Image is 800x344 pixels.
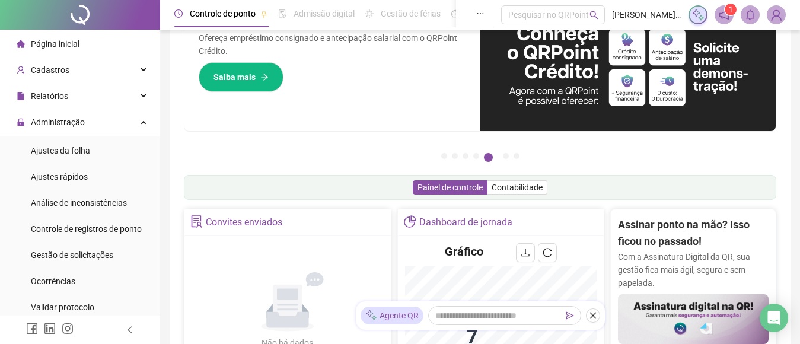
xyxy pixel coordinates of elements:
[618,216,769,250] h2: Assinar ponto na mão? Isso ficou no passado!
[365,9,374,18] span: sun
[441,153,447,159] button: 1
[126,326,134,334] span: left
[31,172,88,181] span: Ajustes rápidos
[199,62,283,92] button: Saiba mais
[31,302,94,312] span: Validar protocolo
[381,9,441,18] span: Gestão de férias
[480,1,776,131] img: banner%2F11e687cd-1386-4cbd-b13b-7bd81425532d.png
[190,9,256,18] span: Controle de ponto
[729,5,733,14] span: 1
[31,224,142,234] span: Controle de registros de ponto
[31,276,75,286] span: Ocorrências
[31,117,85,127] span: Administração
[612,8,681,21] span: [PERSON_NAME] - [PERSON_NAME]
[31,146,90,155] span: Ajustes da folha
[31,198,127,208] span: Análise de inconsistências
[31,91,68,101] span: Relatórios
[476,9,485,18] span: ellipsis
[278,9,286,18] span: file-done
[463,153,468,159] button: 3
[589,11,598,20] span: search
[419,212,512,232] div: Dashboard de jornada
[206,212,282,232] div: Convites enviados
[484,153,493,162] button: 5
[417,183,483,192] span: Painel de controle
[365,310,377,322] img: sparkle-icon.fc2bf0ac1784a2077858766a79e2daf3.svg
[199,31,466,58] p: Ofereça empréstimo consignado e antecipação salarial com o QRPoint Crédito.
[760,304,788,332] div: Open Intercom Messenger
[691,8,705,21] img: sparkle-icon.fc2bf0ac1784a2077858766a79e2daf3.svg
[31,65,69,75] span: Cadastros
[589,311,597,320] span: close
[17,92,25,100] span: file
[361,307,423,324] div: Agente QR
[44,323,56,335] span: linkedin
[492,183,543,192] span: Contabilidade
[26,323,38,335] span: facebook
[174,9,183,18] span: clock-circle
[503,153,509,159] button: 6
[725,4,737,15] sup: 1
[566,311,574,320] span: send
[31,250,113,260] span: Gestão de solicitações
[17,66,25,74] span: user-add
[190,215,203,228] span: solution
[543,248,552,257] span: reload
[451,9,460,18] span: dashboard
[260,11,267,18] span: pushpin
[213,71,256,84] span: Saiba mais
[445,243,483,260] h4: Gráfico
[62,323,74,335] span: instagram
[618,250,769,289] p: Com a Assinatura Digital da QR, sua gestão fica mais ágil, segura e sem papelada.
[452,153,458,159] button: 2
[719,9,729,20] span: notification
[514,153,519,159] button: 7
[260,73,269,81] span: arrow-right
[473,153,479,159] button: 4
[17,40,25,48] span: home
[294,9,355,18] span: Admissão digital
[767,6,785,24] img: 83557
[521,248,530,257] span: download
[31,39,79,49] span: Página inicial
[17,118,25,126] span: lock
[404,215,416,228] span: pie-chart
[745,9,756,20] span: bell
